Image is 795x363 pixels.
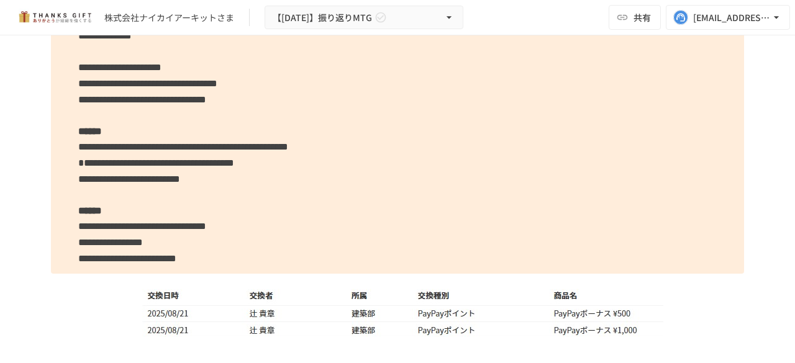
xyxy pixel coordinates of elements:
button: 【[DATE]】振り返りMTG [265,6,463,30]
span: 共有 [634,11,651,24]
div: 株式会社ナイカイアーキットさま [104,11,234,24]
button: 共有 [609,5,661,30]
img: mMP1OxWUAhQbsRWCurg7vIHe5HqDpP7qZo7fRoNLXQh [15,7,94,27]
div: [EMAIL_ADDRESS][DOMAIN_NAME] [693,10,770,25]
button: [EMAIL_ADDRESS][DOMAIN_NAME] [666,5,790,30]
span: 【[DATE]】振り返りMTG [273,10,372,25]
